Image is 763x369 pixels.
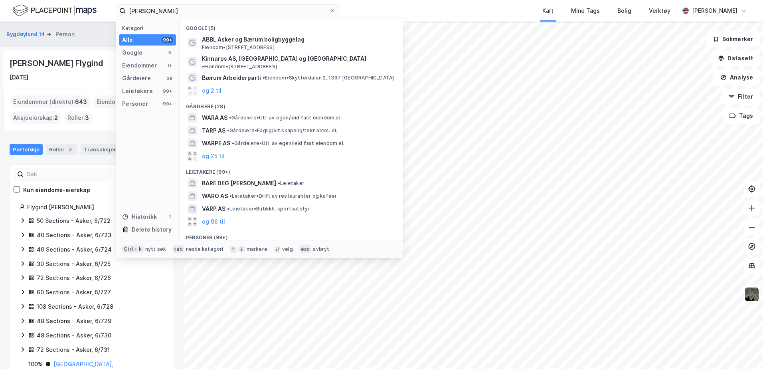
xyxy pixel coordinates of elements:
div: Leietakere [122,86,153,96]
div: 48 Sections - Asker, 6/729 [37,316,111,326]
div: markere [247,246,267,252]
div: Gårdeiere (28) [180,97,403,111]
div: Kategori [122,25,176,31]
button: og 2 til [202,86,221,95]
div: Gårdeiere [122,73,151,83]
span: Bærum Arbeiderparti [202,73,261,83]
span: 3 [85,113,89,123]
div: Roller : [64,111,92,124]
div: Kart [542,6,553,16]
img: logo.f888ab2527a4732fd821a326f86c7f29.svg [13,4,97,18]
span: Gårdeiere • Faglig/vit.skapelig/tekn.virks. el. [227,127,337,134]
span: • [263,75,265,81]
span: WARA AS [202,113,227,123]
span: • [227,206,229,212]
input: Søk [24,168,111,180]
div: 48 Sections - Asker, 6/730 [37,331,111,340]
button: Analyse [714,69,760,85]
span: • [202,63,204,69]
div: velg [282,246,293,252]
div: Eiendommer [122,61,157,70]
button: Tags [723,108,760,124]
div: 1 [166,214,173,220]
span: WARPE AS [202,139,230,148]
div: 28 [166,75,173,81]
input: Søk på adresse, matrikkel, gårdeiere, leietakere eller personer [126,5,329,17]
span: Gårdeiere • Utl. av egen/leid fast eiendom el. [229,115,342,121]
div: 99+ [162,37,173,43]
div: 99+ [162,88,173,94]
div: [PERSON_NAME] [692,6,737,16]
div: Kontrollprogram for chat [723,331,763,369]
img: 9k= [744,287,759,302]
span: Leietaker [278,180,304,186]
div: Verktøy [649,6,670,16]
span: VARP AS [202,204,225,214]
div: Historikk [122,212,157,222]
div: Google [122,48,142,58]
div: 40 Sections - Asker, 6/723 [37,230,111,240]
div: avbryt [313,246,329,252]
div: Bolig [617,6,631,16]
div: Eiendommer (Indirekte) : [93,95,170,108]
div: nytt søk [145,246,166,252]
span: 643 [75,97,87,107]
div: Aksjeeierskap : [10,111,61,124]
div: 3 [66,145,74,153]
span: Eiendom • [STREET_ADDRESS] [202,63,277,70]
div: Portefølje [10,144,43,155]
span: Eiendom • [STREET_ADDRESS] [202,44,275,51]
span: BARE DEG [PERSON_NAME] [202,179,276,188]
span: • [278,180,280,186]
span: Leietaker • Butikkh. sportsutstyr [227,206,310,212]
div: Person [55,30,75,39]
button: og 25 til [202,151,225,161]
span: TARP AS [202,126,225,135]
div: Flygind [PERSON_NAME] [27,202,164,212]
div: Roller [46,144,77,155]
div: Alle [122,35,133,45]
button: og 96 til [202,217,225,226]
div: 30 Sections - Asker, 6/725 [37,259,111,269]
div: Personer [122,99,148,109]
span: • [227,127,229,133]
div: Personer (99+) [180,228,403,242]
span: ABBL Asker og Bærum boligbyggelag [202,35,393,44]
div: Kun eiendoms-eierskap [23,185,90,195]
span: Gårdeiere • Utl. av egen/leid fast eiendom el. [232,140,344,147]
div: Transaksjoner [81,144,136,155]
div: tab [172,245,184,253]
div: 99+ [162,101,173,107]
div: Ctrl + k [122,245,144,253]
button: Bygdøylund 14 [6,30,46,38]
div: 50 Sections - Asker, 6/722 [37,216,111,226]
div: esc [299,245,312,253]
span: • [229,193,232,199]
span: Eiendom • Skytterdalen 2, 1337 [GEOGRAPHIC_DATA] [263,75,394,81]
div: Eiendommer (direkte) : [10,95,90,108]
span: 2 [54,113,58,123]
div: Delete history [132,225,172,234]
div: Google (5) [180,19,403,33]
div: 72 Sections - Asker, 6/731 [37,345,110,355]
button: Filter [721,89,760,105]
iframe: Chat Widget [723,331,763,369]
div: 0 [166,62,173,69]
div: 100% [28,359,43,369]
span: • [229,115,231,121]
div: Mine Tags [571,6,600,16]
div: 60 Sections - Asker, 6/727 [37,288,111,297]
div: 40 Sections - Asker, 6/724 [37,245,112,254]
span: Leietaker • Drift av restauranter og kafeer [229,193,337,199]
div: 108 Sections - Asker, 6/728 [37,302,113,311]
div: 5 [166,50,173,56]
span: Kinnarps AS, [GEOGRAPHIC_DATA] og [GEOGRAPHIC_DATA] [202,54,366,63]
div: [DATE] [10,73,28,82]
div: [PERSON_NAME] Flygind [10,57,105,69]
span: WARO AS [202,191,228,201]
div: 72 Sections - Asker, 6/726 [37,273,111,283]
button: Bokmerker [706,31,760,47]
div: neste kategori [186,246,223,252]
div: Leietakere (99+) [180,163,403,177]
button: Datasett [711,50,760,66]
